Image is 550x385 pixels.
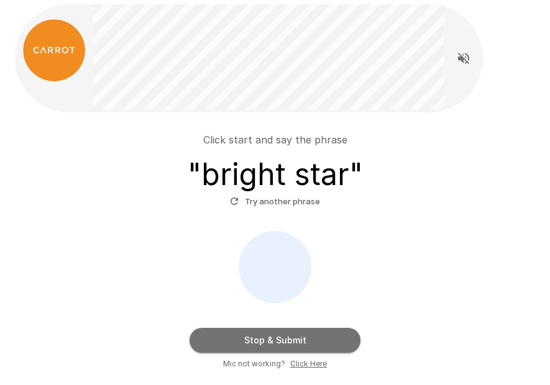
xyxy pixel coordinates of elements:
button: Try another phrase [227,192,323,211]
u: Click Here [290,359,327,368]
button: Read questions aloud [451,46,476,71]
h3: " bright star " [188,157,363,192]
button: Stop & Submit [190,328,360,353]
p: Click start and say the phrase [203,132,347,147]
img: carrot_logo.png [23,19,85,81]
span: Mic not working? [223,358,285,370]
